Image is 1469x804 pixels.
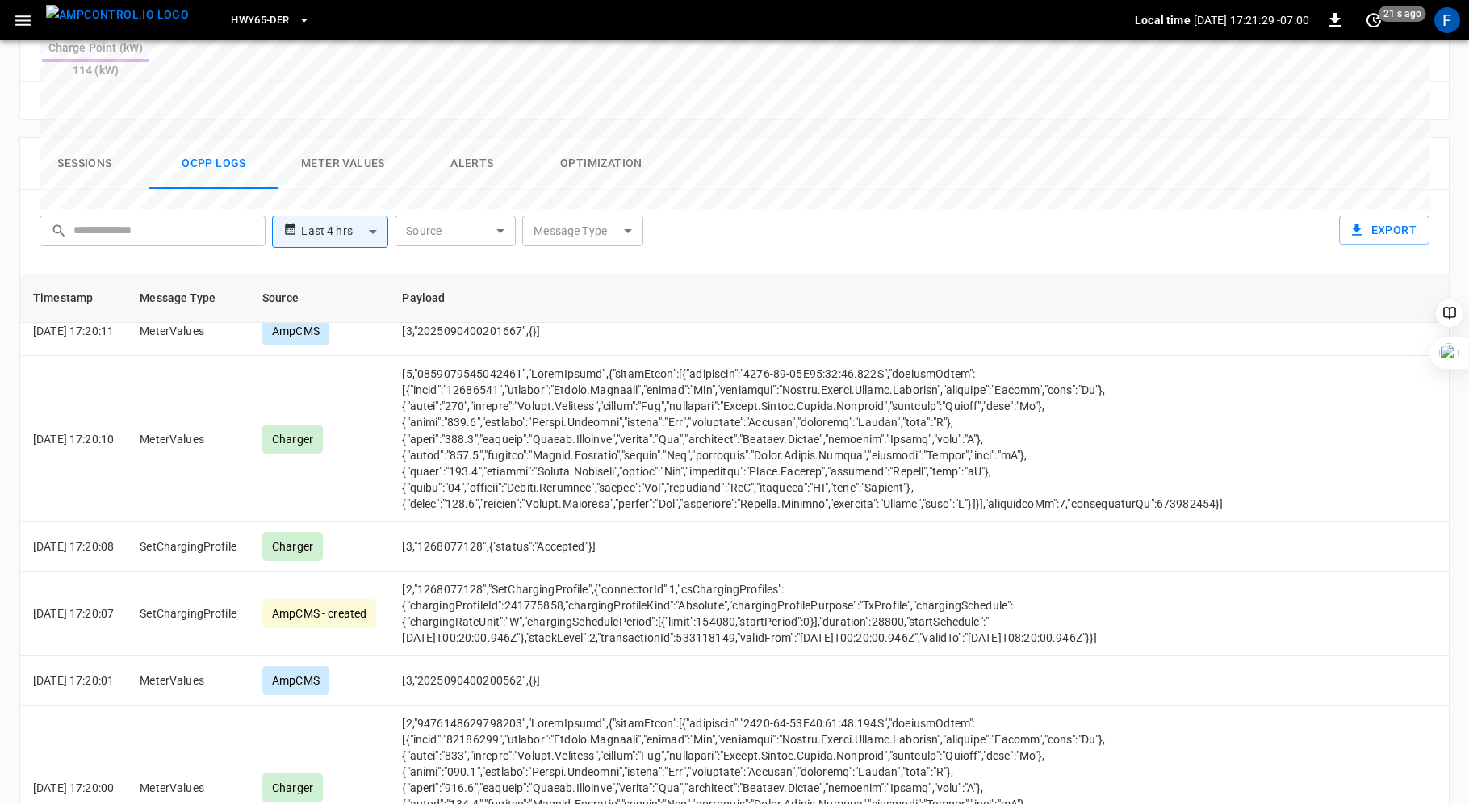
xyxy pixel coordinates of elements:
[127,274,249,323] th: Message Type
[127,522,249,572] td: SetChargingProfile
[224,5,316,36] button: HWY65-DER
[1135,12,1191,28] p: Local time
[537,138,666,190] button: Optimization
[1194,12,1309,28] p: [DATE] 17:21:29 -07:00
[389,572,1236,656] td: [2,"1268077128","SetChargingProfile",{"connectorId":1,"csChargingProfiles":{"chargingProfileId":2...
[46,5,189,25] img: ampcontrol.io logo
[389,656,1236,706] td: [3,"2025090400200562",{}]
[33,431,114,447] p: [DATE] 17:20:10
[262,599,376,628] div: AmpCMS - created
[301,216,388,247] div: Last 4 hrs
[20,138,149,190] button: Sessions
[278,138,408,190] button: Meter Values
[262,532,323,561] div: Charger
[33,605,114,622] p: [DATE] 17:20:07
[1339,216,1429,245] button: Export
[33,538,114,555] p: [DATE] 17:20:08
[149,138,278,190] button: Ocpp logs
[33,672,114,689] p: [DATE] 17:20:01
[249,274,389,323] th: Source
[1379,6,1426,22] span: 21 s ago
[1361,7,1387,33] button: set refresh interval
[389,274,1236,323] th: Payload
[1434,7,1460,33] div: profile-icon
[408,138,537,190] button: Alerts
[33,323,114,339] p: [DATE] 17:20:11
[262,773,323,802] div: Charger
[389,522,1236,572] td: [3,"1268077128",{"status":"Accepted"}]
[127,656,249,706] td: MeterValues
[262,666,329,695] div: AmpCMS
[231,11,289,30] span: HWY65-DER
[20,274,127,323] th: Timestamp
[127,572,249,656] td: SetChargingProfile
[33,780,114,796] p: [DATE] 17:20:00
